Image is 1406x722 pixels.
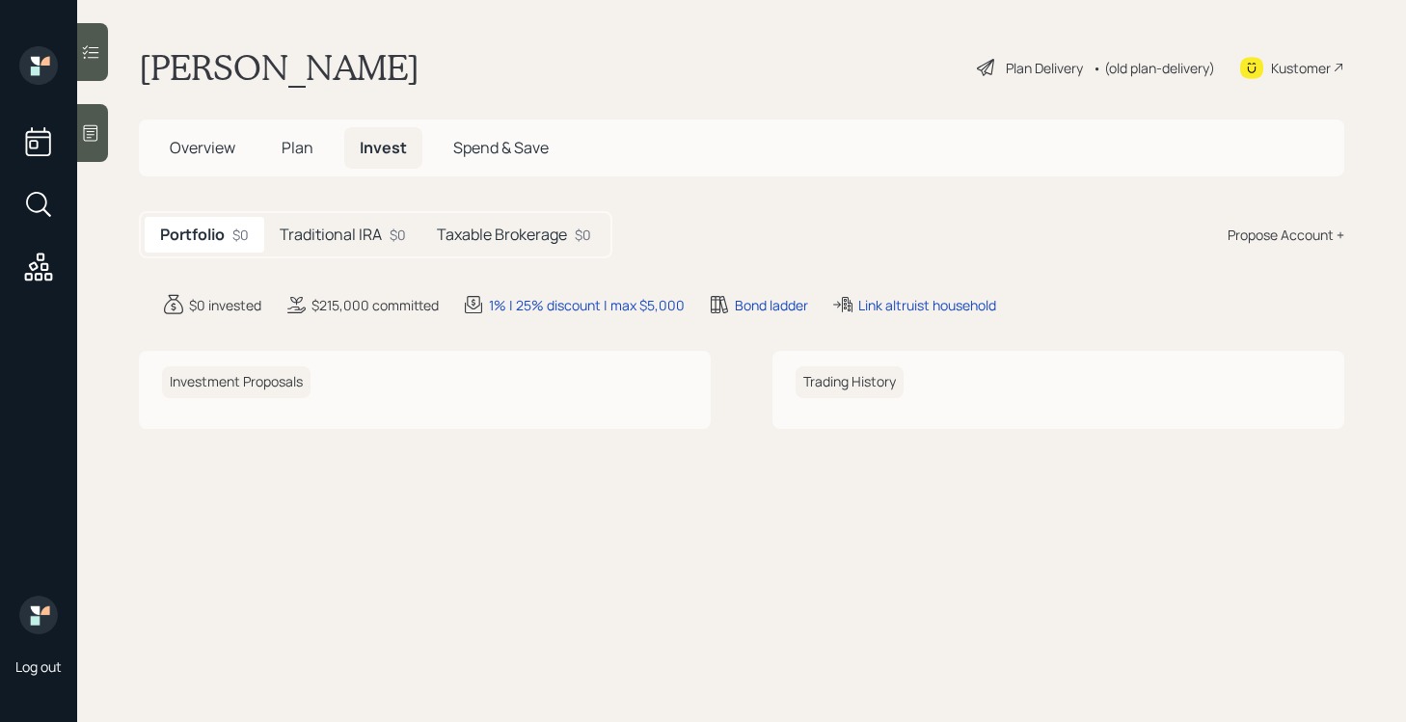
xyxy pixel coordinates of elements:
div: Log out [15,657,62,676]
div: Propose Account + [1228,225,1344,245]
div: Kustomer [1271,58,1331,78]
h1: [PERSON_NAME] [139,46,419,89]
img: retirable_logo.png [19,596,58,634]
span: Plan [282,137,313,158]
div: Plan Delivery [1006,58,1083,78]
span: Invest [360,137,407,158]
span: Spend & Save [453,137,549,158]
div: Link altruist household [858,295,996,315]
div: $215,000 committed [311,295,439,315]
div: $0 [232,225,249,245]
h5: Traditional IRA [280,226,382,244]
div: $0 [390,225,406,245]
div: Bond ladder [735,295,808,315]
div: 1% | 25% discount | max $5,000 [489,295,685,315]
h5: Taxable Brokerage [437,226,567,244]
h5: Portfolio [160,226,225,244]
div: $0 invested [189,295,261,315]
h6: Trading History [796,366,904,398]
div: $0 [575,225,591,245]
span: Overview [170,137,235,158]
h6: Investment Proposals [162,366,311,398]
div: • (old plan-delivery) [1093,58,1215,78]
